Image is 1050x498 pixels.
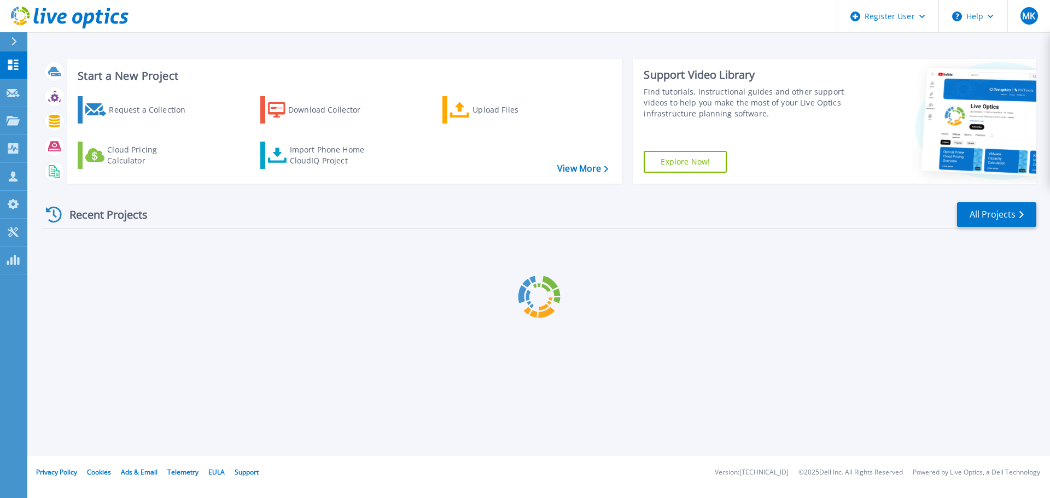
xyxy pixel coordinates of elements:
li: Powered by Live Optics, a Dell Technology [913,469,1040,476]
div: Request a Collection [109,99,196,121]
a: Explore Now! [644,151,727,173]
a: Telemetry [167,467,199,477]
li: Version: [TECHNICAL_ID] [715,469,789,476]
li: © 2025 Dell Inc. All Rights Reserved [798,469,903,476]
a: Privacy Policy [36,467,77,477]
a: Cloud Pricing Calculator [78,142,200,169]
h3: Start a New Project [78,70,608,82]
div: Support Video Library [644,68,849,82]
span: MK [1022,11,1035,20]
a: Cookies [87,467,111,477]
a: All Projects [957,202,1036,227]
a: Download Collector [260,96,382,124]
a: Ads & Email [121,467,157,477]
a: View More [557,163,608,174]
div: Recent Projects [42,201,162,228]
a: Request a Collection [78,96,200,124]
a: EULA [208,467,225,477]
a: Support [235,467,259,477]
a: Upload Files [442,96,564,124]
div: Import Phone Home CloudIQ Project [290,144,375,166]
div: Upload Files [472,99,560,121]
div: Download Collector [288,99,376,121]
div: Cloud Pricing Calculator [107,144,195,166]
div: Find tutorials, instructional guides and other support videos to help you make the most of your L... [644,86,849,119]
